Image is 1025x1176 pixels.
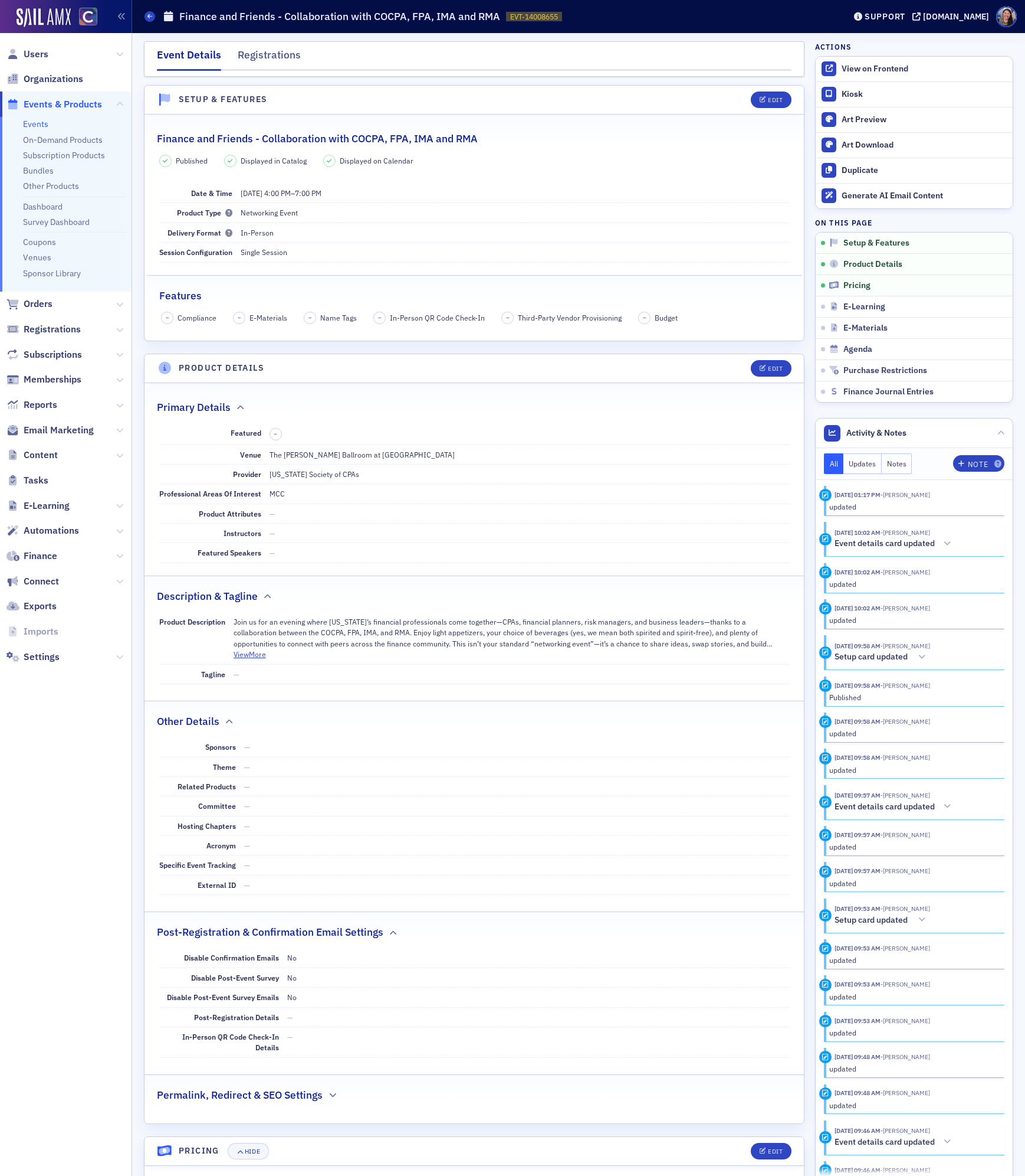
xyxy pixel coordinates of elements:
[213,762,236,772] span: Theme
[179,9,500,24] h1: Finance and Friends - Collaboration with COCPA, FPA, IMA and RMA
[270,509,275,518] span: —
[24,499,70,512] span: E-Learning
[842,165,1007,176] div: Duplicate
[23,135,103,145] a: On-Demand Products
[6,424,94,437] a: Email Marketing
[819,979,832,991] div: Update
[843,365,927,376] span: Purchase Restrictions
[968,461,988,468] div: Note
[768,1148,783,1155] div: Edit
[816,107,1013,132] a: Art Preview
[518,312,622,323] span: Third-Party Vendor Provisioning
[881,604,930,612] span: Tiffany Carson
[816,82,1013,107] a: Kiosk
[843,280,870,291] span: Pricing
[829,728,996,739] div: updated
[6,550,57,563] a: Finance
[842,89,1007,100] div: Kiosk
[234,616,790,649] p: Join us for an evening where [US_STATE]’s financial professionals come together—CPAs, financial p...
[6,600,57,613] a: Exports
[842,64,1007,74] div: View on Frontend
[206,841,236,850] span: Acronym
[6,323,81,336] a: Registrations
[24,323,81,336] span: Registrations
[923,11,989,22] div: [DOMAIN_NAME]
[287,988,790,1007] dd: No
[881,867,930,875] span: Tiffany Carson
[179,1145,219,1157] h4: Pricing
[881,980,930,988] span: Tiffany Carson
[6,651,60,664] a: Settings
[881,1089,930,1097] span: Tiffany Carson
[340,155,413,166] span: Displayed on Calendar
[241,247,287,257] span: Single Session
[881,681,930,690] span: Tiffany Carson
[194,1012,279,1022] span: Post-Registration Details
[159,288,202,303] h2: Features
[159,247,232,257] span: Session Configuration
[881,642,930,650] span: Tiffany Carson
[881,831,930,839] span: Tiffany Carson
[835,980,881,988] time: 8/26/2025 09:53 AM
[835,538,935,549] h5: Event details card updated
[829,692,996,703] div: Published
[819,1087,832,1100] div: Update
[835,1137,935,1148] h5: Event details card updated
[506,313,510,322] span: –
[835,652,908,662] h5: Setup card updated
[24,98,102,111] span: Events & Products
[23,237,56,247] a: Coupons
[17,8,71,27] img: SailAMX
[233,469,261,479] span: Provider
[881,791,930,799] span: Tiffany Carson
[79,8,97,26] img: SailAMX
[24,600,57,613] span: Exports
[159,489,261,498] span: Professional Areas Of Interest
[6,48,48,61] a: Users
[881,528,930,537] span: Tiffany Carson
[6,575,59,588] a: Connect
[270,469,359,479] span: [US_STATE] Society of CPAs
[819,1015,832,1027] div: Update
[815,41,852,52] h4: Actions
[179,93,267,106] h4: Setup & Features
[287,968,790,987] dd: No
[835,491,881,499] time: 9/4/2025 01:17 PM
[24,73,83,86] span: Organizations
[846,427,906,439] span: Activity & Notes
[819,829,832,841] div: Update
[829,501,996,512] div: updated
[835,944,881,952] time: 8/26/2025 09:53 AM
[843,387,934,397] span: Finance Journal Entries
[953,455,1004,472] button: Note
[270,528,275,538] span: —
[167,992,279,1002] span: Disable Post-Event Survey Emails
[167,228,232,237] span: Delivery Format
[224,528,261,538] span: Instructors
[643,313,646,322] span: –
[23,119,48,129] a: Events
[881,1053,930,1061] span: Tiffany Carson
[819,909,832,922] div: Activity
[23,217,90,227] a: Survey Dashboard
[23,252,51,263] a: Venues
[308,313,312,322] span: –
[843,323,888,334] span: E-Materials
[157,1087,323,1103] h2: Permalink, Redirect & SEO Settings
[178,821,236,831] span: Hosting Chapters
[819,566,832,579] div: Update
[819,1051,832,1063] div: Update
[824,453,844,474] button: All
[6,625,58,638] a: Imports
[198,548,261,557] span: Featured Speakers
[287,1012,293,1022] span: —
[829,579,996,589] div: updated
[815,217,1013,228] h4: On this page
[184,953,279,962] span: Disable Confirmation Emails
[274,430,277,438] span: –
[178,312,216,323] span: Compliance
[157,131,478,146] h2: Finance and Friends - Collaboration with COCPA, FPA, IMA and RMA
[816,57,1013,81] a: View on Frontend
[835,801,955,813] button: Event details card updated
